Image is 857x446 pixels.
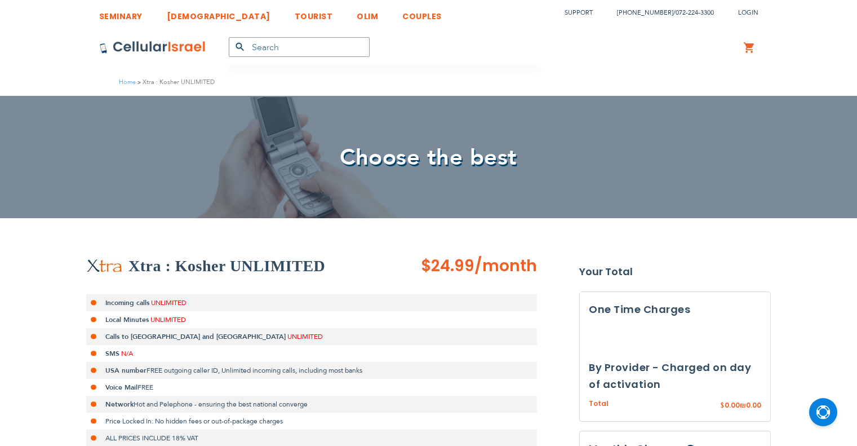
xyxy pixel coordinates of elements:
[167,3,270,24] a: [DEMOGRAPHIC_DATA]
[287,332,323,341] span: UNLIMITED
[589,359,761,393] h3: By Provider - Charged on day of activation
[589,399,609,409] span: Total
[105,400,134,409] strong: Network
[617,8,673,17] a: [PHONE_NUMBER]
[105,366,146,375] strong: USA number
[99,41,206,54] img: Cellular Israel Logo
[676,8,714,17] a: 072-224-3300
[720,401,725,411] span: $
[136,77,215,87] li: Xtra : Kosher UNLIMITED
[121,349,133,358] span: N/A
[105,332,286,341] strong: Calls to [GEOGRAPHIC_DATA] and [GEOGRAPHIC_DATA]
[738,8,758,17] span: Login
[86,259,123,273] img: Xtra : Kosher UNLIMITED
[421,255,474,277] span: $24.99
[725,400,740,410] span: 0.00
[579,263,771,280] strong: Your Total
[357,3,378,24] a: OLIM
[740,401,746,411] span: ₪
[105,315,149,324] strong: Local Minutes
[295,3,333,24] a: TOURIST
[150,315,186,324] span: UNLIMITED
[746,400,761,410] span: 0.00
[119,78,136,86] a: Home
[99,3,143,24] a: SEMINARY
[340,142,517,173] span: Choose the best
[589,301,761,318] h3: One Time Charges
[105,298,149,307] strong: Incoming calls
[402,3,442,24] a: COUPLES
[105,349,119,358] strong: SMS
[606,5,714,21] li: /
[105,383,137,392] strong: Voice Mail
[128,255,325,277] h2: Xtra : Kosher UNLIMITED
[134,400,308,409] span: Hot and Pelephone - ensuring the best national converge
[86,413,537,430] li: Price Locked In: No hidden fees or out-of-package charges
[151,298,187,307] span: UNLIMITED
[474,255,537,277] span: /month
[137,383,153,392] span: FREE
[565,8,593,17] a: Support
[229,37,370,57] input: Search
[146,366,362,375] span: FREE outgoing caller ID, Unlimited incoming calls, including most banks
